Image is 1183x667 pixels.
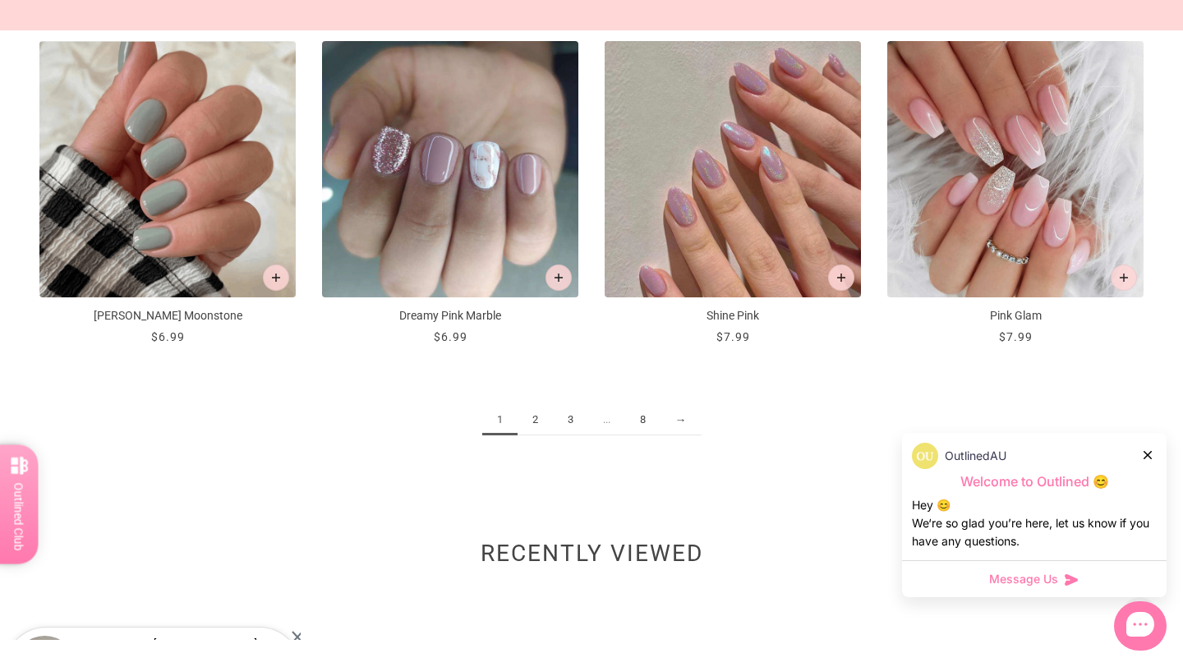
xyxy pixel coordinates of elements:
[39,307,296,324] p: [PERSON_NAME] Moonstone
[989,571,1058,587] span: Message Us
[912,473,1157,490] p: Welcome to Outlined 😊
[887,307,1144,324] p: Pink Glam
[1111,264,1137,291] button: Add to cart
[151,330,185,343] span: $6.99
[661,405,702,435] a: →
[605,307,861,324] p: Shine Pink
[39,41,296,297] img: Misty Moonstone-Press on Manicure-Outlined
[605,41,861,346] a: Shine Pink
[322,41,578,346] a: Dreamy Pink Marble
[482,405,518,435] span: 1
[887,41,1144,346] a: Pink Glam
[716,330,750,343] span: $7.99
[625,405,661,435] a: 8
[912,443,938,469] img: data:image/png;base64,iVBORw0KGgoAAAANSUhEUgAAACQAAAAkCAYAAADhAJiYAAAC6klEQVR4AexVS2gUQRB9M7Ozs79...
[434,330,467,343] span: $6.99
[263,264,289,291] button: Add to cart
[945,447,1006,465] p: OutlinedAU
[90,640,286,660] p: Someone in [GEOGRAPHIC_DATA], [GEOGRAPHIC_DATA] purchased
[588,405,625,435] span: ...
[828,264,854,291] button: Add to cart
[39,549,1144,567] h2: Recently viewed
[518,405,553,435] a: 2
[912,496,1157,550] div: Hey 😊 We‘re so glad you’re here, let us know if you have any questions.
[322,307,578,324] p: Dreamy Pink Marble
[39,41,296,346] a: Misty Moonstone
[999,330,1033,343] span: $7.99
[553,405,588,435] a: 3
[545,264,572,291] button: Add to cart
